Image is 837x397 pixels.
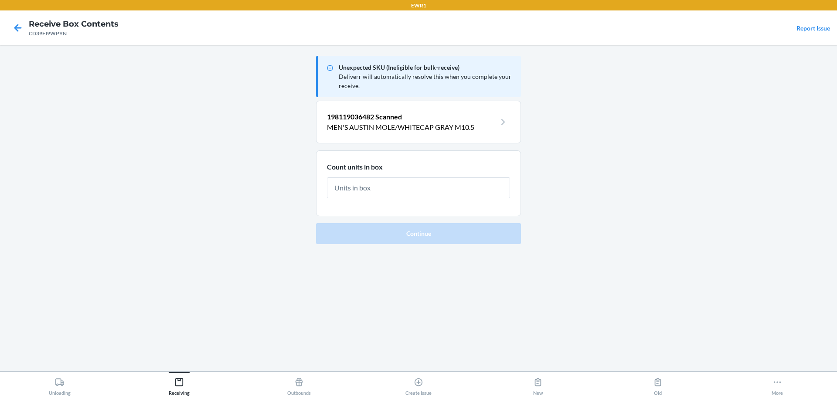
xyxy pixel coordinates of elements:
[411,2,426,10] p: EWR1
[119,372,239,396] button: Receiving
[327,122,496,132] p: MEN'S AUSTIN MOLE/WHITECAP GRAY M10.5
[29,30,119,37] div: CD39FJ9WPYN
[772,374,783,396] div: More
[49,374,71,396] div: Unloading
[327,163,383,171] span: Count units in box
[169,374,190,396] div: Receiving
[239,372,359,396] button: Outbounds
[718,372,837,396] button: More
[316,223,521,244] button: Continue
[287,374,311,396] div: Outbounds
[796,24,830,32] a: Report Issue
[29,18,119,30] h4: Receive Box Contents
[327,112,402,121] span: 198119036482 Scanned
[327,112,510,132] a: 198119036482 ScannedMEN'S AUSTIN MOLE/WHITECAP GRAY M10.5
[339,63,514,72] p: Unexpected SKU (Ineligible for bulk-receive)
[478,372,598,396] button: New
[339,72,514,90] p: Deliverr will automatically resolve this when you complete your receive.
[359,372,478,396] button: Create Issue
[405,374,432,396] div: Create Issue
[327,177,510,198] input: Units in box
[598,372,717,396] button: Old
[653,374,663,396] div: Old
[533,374,543,396] div: New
